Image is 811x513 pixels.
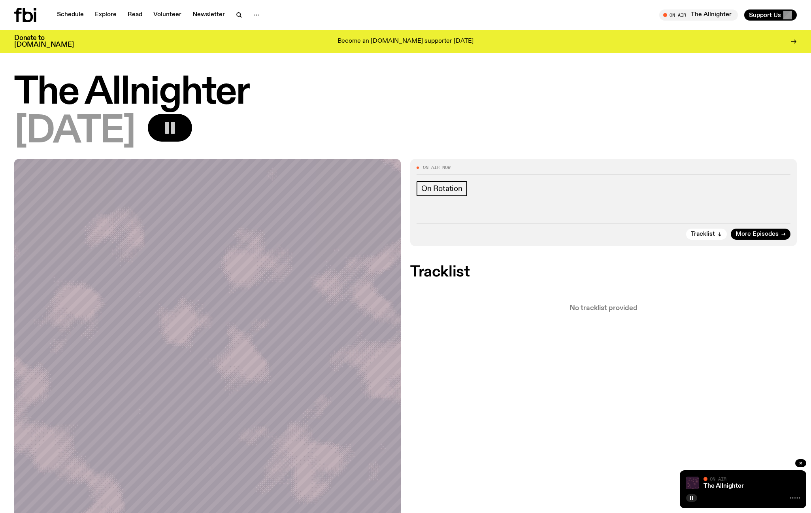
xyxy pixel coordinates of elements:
h1: The Allnighter [14,75,797,111]
p: Become an [DOMAIN_NAME] supporter [DATE] [338,38,473,45]
span: More Episodes [736,231,779,237]
button: On AirThe Allnighter [659,9,738,21]
a: Explore [90,9,121,21]
a: Volunteer [149,9,186,21]
span: On Rotation [421,184,462,193]
a: The Allnighter [703,483,744,489]
p: No tracklist provided [410,305,797,312]
span: Support Us [749,11,781,19]
button: Support Us [744,9,797,21]
a: Newsletter [188,9,230,21]
button: Tracklist [686,229,727,240]
a: Read [123,9,147,21]
span: On Air [710,476,726,481]
span: On Air Now [423,165,451,170]
h2: Tracklist [410,265,797,279]
a: On Rotation [417,181,467,196]
a: More Episodes [731,229,790,240]
span: Tracklist [691,231,715,237]
h3: Donate to [DOMAIN_NAME] [14,35,74,48]
a: Schedule [52,9,89,21]
span: [DATE] [14,114,135,150]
